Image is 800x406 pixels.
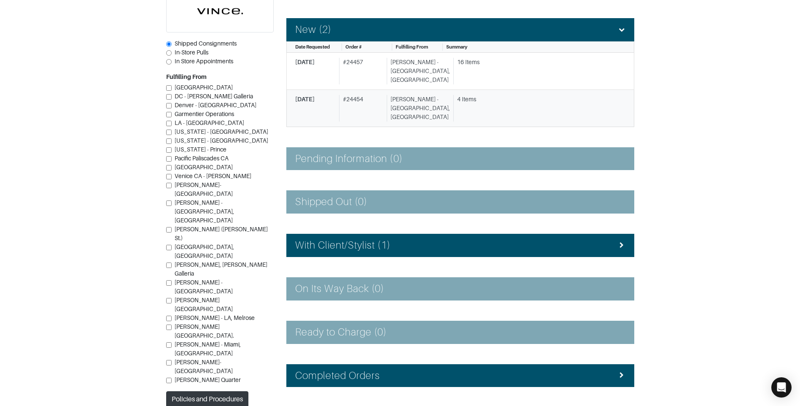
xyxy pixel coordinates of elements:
[166,360,172,365] input: [PERSON_NAME]- [GEOGRAPHIC_DATA]
[166,263,172,268] input: [PERSON_NAME], [PERSON_NAME] Galleria
[295,24,331,36] h4: New (2)
[175,58,233,65] span: In Store Appointments
[771,377,792,398] div: Open Intercom Messenger
[295,44,330,49] span: Date Requested
[166,156,172,162] input: Pacific Paliscades CA
[166,121,172,126] input: LA - [GEOGRAPHIC_DATA]
[446,44,467,49] span: Summary
[175,119,244,126] span: LA - [GEOGRAPHIC_DATA]
[166,165,172,171] input: [GEOGRAPHIC_DATA]
[345,44,362,49] span: Order #
[175,341,241,357] span: [PERSON_NAME] - Miami, [GEOGRAPHIC_DATA]
[175,181,233,197] span: [PERSON_NAME]-[GEOGRAPHIC_DATA]
[166,378,172,383] input: [PERSON_NAME] Quarter
[339,95,383,122] div: # 24454
[387,58,450,84] div: [PERSON_NAME] - [GEOGRAPHIC_DATA], [GEOGRAPHIC_DATA]
[175,137,268,144] span: [US_STATE] - [GEOGRAPHIC_DATA]
[295,239,391,252] h4: With Client/Stylist (1)
[295,59,315,65] span: [DATE]
[295,370,380,382] h4: Completed Orders
[295,196,368,208] h4: Shipped Out (0)
[295,326,387,338] h4: Ready to Charge (0)
[166,50,172,56] input: In-Store Pulls
[339,58,383,84] div: # 24457
[396,44,428,49] span: Fulfilling From
[295,283,385,295] h4: On Its Way Back (0)
[175,146,226,153] span: [US_STATE] - Prince
[166,147,172,153] input: [US_STATE] - Prince
[175,84,233,91] span: [GEOGRAPHIC_DATA]
[175,111,234,117] span: Garmentier Operations
[175,314,255,321] span: [PERSON_NAME] - LA, Melrose
[166,316,172,321] input: [PERSON_NAME] - LA, Melrose
[166,59,172,65] input: In Store Appointments
[166,245,172,250] input: [GEOGRAPHIC_DATA], [GEOGRAPHIC_DATA]
[175,297,233,312] span: [PERSON_NAME][GEOGRAPHIC_DATA]
[166,112,172,117] input: Garmentier Operations
[166,325,172,330] input: [PERSON_NAME][GEOGRAPHIC_DATA].
[166,73,207,81] label: Fulfilling From
[166,280,172,286] input: [PERSON_NAME] - [GEOGRAPHIC_DATA]
[175,93,253,100] span: DC - [PERSON_NAME] Galleria
[166,200,172,206] input: [PERSON_NAME] - [GEOGRAPHIC_DATA], [GEOGRAPHIC_DATA]
[166,174,172,179] input: Venice CA - [PERSON_NAME]
[175,226,268,241] span: [PERSON_NAME] ([PERSON_NAME] St.)
[175,199,234,224] span: [PERSON_NAME] - [GEOGRAPHIC_DATA], [GEOGRAPHIC_DATA]
[387,95,450,122] div: [PERSON_NAME] - [GEOGRAPHIC_DATA], [GEOGRAPHIC_DATA]
[175,128,268,135] span: [US_STATE] - [GEOGRAPHIC_DATA]
[175,359,233,374] span: [PERSON_NAME]- [GEOGRAPHIC_DATA]
[166,342,172,348] input: [PERSON_NAME] - Miami, [GEOGRAPHIC_DATA]
[166,130,172,135] input: [US_STATE] - [GEOGRAPHIC_DATA]
[175,164,233,171] span: [GEOGRAPHIC_DATA]
[166,138,172,144] input: [US_STATE] - [GEOGRAPHIC_DATA]
[166,94,172,100] input: DC - [PERSON_NAME] Galleria
[175,173,251,179] span: Venice CA - [PERSON_NAME]
[295,96,315,103] span: [DATE]
[457,58,619,67] div: 16 Items
[175,244,234,259] span: [GEOGRAPHIC_DATA], [GEOGRAPHIC_DATA]
[166,41,172,47] input: Shipped Consignments
[295,153,403,165] h4: Pending Information (0)
[175,261,267,277] span: [PERSON_NAME], [PERSON_NAME] Galleria
[175,323,234,339] span: [PERSON_NAME][GEOGRAPHIC_DATA].
[175,376,241,383] span: [PERSON_NAME] Quarter
[175,155,229,162] span: Pacific Paliscades CA
[166,298,172,303] input: [PERSON_NAME][GEOGRAPHIC_DATA]
[457,95,619,104] div: 4 Items
[166,227,172,233] input: [PERSON_NAME] ([PERSON_NAME] St.)
[175,40,237,47] span: Shipped Consignments
[166,103,172,108] input: Denver - [GEOGRAPHIC_DATA]
[175,49,208,56] span: In-Store Pulls
[166,183,172,188] input: [PERSON_NAME]-[GEOGRAPHIC_DATA]
[166,85,172,91] input: [GEOGRAPHIC_DATA]
[175,102,256,108] span: Denver - [GEOGRAPHIC_DATA]
[175,279,233,295] span: [PERSON_NAME] - [GEOGRAPHIC_DATA]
